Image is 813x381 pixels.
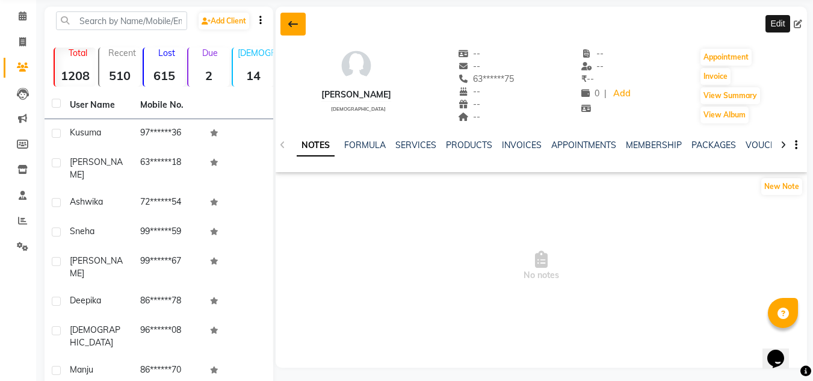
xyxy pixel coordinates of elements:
[446,140,492,150] a: PRODUCTS
[70,255,123,279] span: [PERSON_NAME]
[395,140,436,150] a: SERVICES
[99,68,140,83] strong: 510
[149,48,185,58] p: Lost
[70,226,94,237] span: sneha
[765,15,790,33] div: Edit
[70,156,123,180] span: [PERSON_NAME]
[280,13,306,36] div: Back to Client
[70,196,103,207] span: ashwika
[133,91,203,119] th: Mobile No.
[458,61,481,72] span: --
[746,140,793,150] a: VOUCHERS
[700,49,752,66] button: Appointment
[458,86,481,97] span: --
[70,295,101,306] span: deepika
[762,333,801,369] iframe: chat widget
[276,206,807,326] span: No notes
[63,91,133,119] th: User Name
[70,127,101,138] span: kusuma
[502,140,542,150] a: INVOICES
[191,48,229,58] p: Due
[70,364,93,375] span: manju
[188,68,229,83] strong: 2
[581,73,594,84] span: --
[581,48,604,59] span: --
[344,140,386,150] a: FORMULA
[761,178,802,195] button: New Note
[626,140,682,150] a: MEMBERSHIP
[199,13,249,29] a: Add Client
[60,48,96,58] p: Total
[458,48,481,59] span: --
[581,61,604,72] span: --
[321,88,391,101] div: [PERSON_NAME]
[700,107,749,123] button: View Album
[233,68,274,83] strong: 14
[338,48,374,84] img: avatar
[55,68,96,83] strong: 1208
[581,73,587,84] span: ₹
[700,68,731,85] button: Invoice
[581,88,599,99] span: 0
[331,106,386,112] span: [DEMOGRAPHIC_DATA]
[297,135,335,156] a: NOTES
[238,48,274,58] p: [DEMOGRAPHIC_DATA]
[700,87,760,104] button: View Summary
[611,85,632,102] a: Add
[144,68,185,83] strong: 615
[551,140,616,150] a: APPOINTMENTS
[458,111,481,122] span: --
[458,99,481,110] span: --
[104,48,140,58] p: Recent
[691,140,736,150] a: PACKAGES
[604,87,607,100] span: |
[56,11,187,30] input: Search by Name/Mobile/Email/Code
[70,324,120,348] span: [DEMOGRAPHIC_DATA]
